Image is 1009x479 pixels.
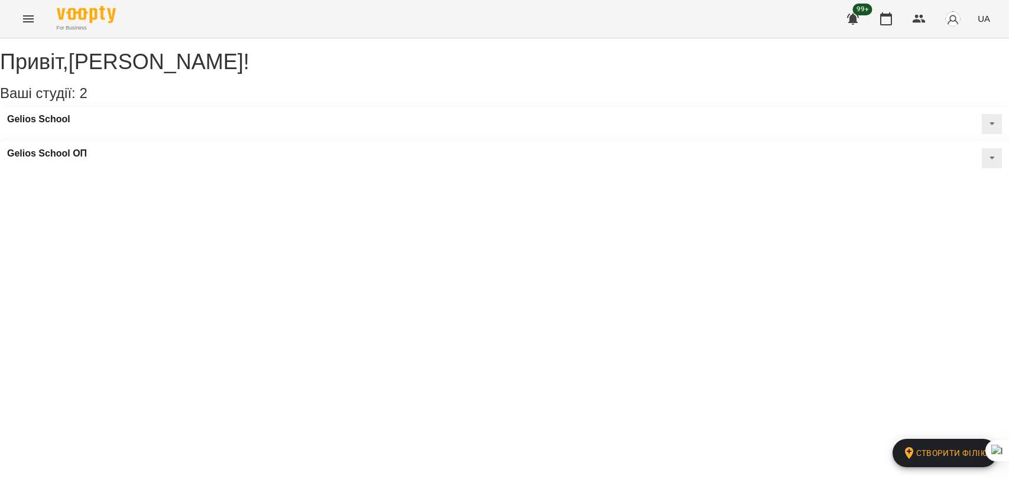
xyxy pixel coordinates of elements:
button: Menu [14,5,43,33]
img: Voopty Logo [57,6,116,23]
a: Gelios School ОП [7,148,87,159]
button: UA [973,8,995,30]
span: UA [978,12,990,25]
span: 2 [79,85,87,101]
a: Gelios School [7,114,70,125]
img: avatar_s.png [945,11,961,27]
span: 99+ [853,4,872,15]
span: For Business [57,24,116,32]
